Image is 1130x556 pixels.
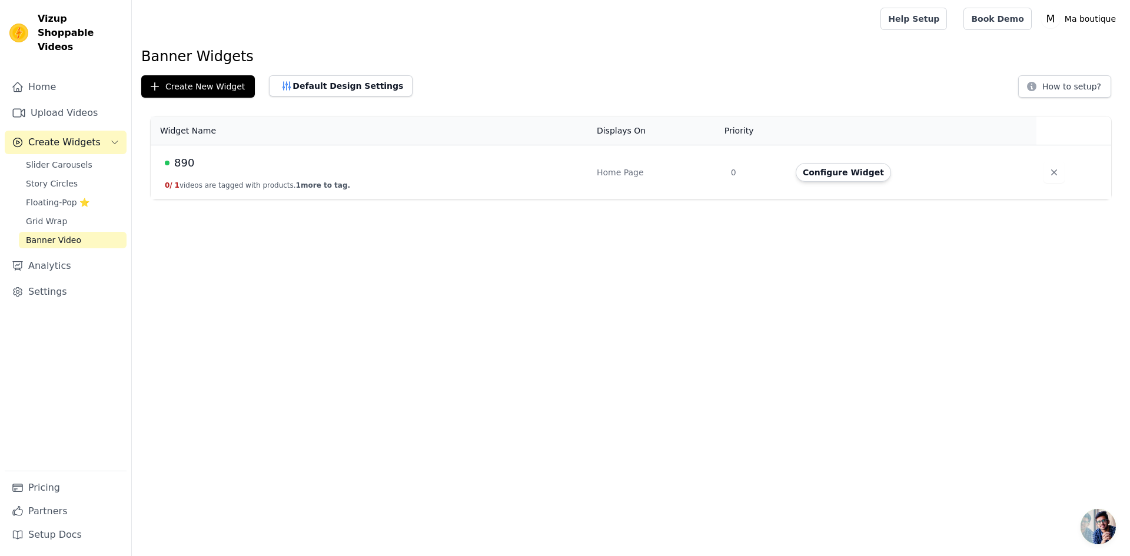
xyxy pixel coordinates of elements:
a: Upload Videos [5,101,127,125]
span: Floating-Pop ⭐ [26,197,89,208]
a: Ouvrir le chat [1081,509,1116,544]
a: Pricing [5,476,127,500]
a: Partners [5,500,127,523]
a: Analytics [5,254,127,278]
a: Home [5,75,127,99]
span: Banner Video [26,234,81,246]
h1: Banner Widgets [141,47,1121,66]
a: Story Circles [19,175,127,192]
button: 0/ 1videos are tagged with products.1more to tag. [165,181,350,190]
button: Configure Widget [796,163,891,182]
a: Slider Carousels [19,157,127,173]
a: Banner Video [19,232,127,248]
button: Create New Widget [141,75,255,98]
button: Delete widget [1043,162,1065,183]
button: M Ma boutique [1041,8,1121,29]
span: Slider Carousels [26,159,92,171]
div: Home Page [597,167,717,178]
a: Setup Docs [5,523,127,547]
button: How to setup? [1018,75,1111,98]
a: Grid Wrap [19,213,127,229]
button: Default Design Settings [269,75,413,96]
td: 0 [724,145,789,200]
a: Floating-Pop ⭐ [19,194,127,211]
span: 1 [175,181,180,189]
a: Settings [5,280,127,304]
button: Create Widgets [5,131,127,154]
span: 1 more to tag. [296,181,350,189]
th: Priority [724,116,789,145]
span: Vizup Shoppable Videos [38,12,122,54]
th: Displays On [590,116,724,145]
span: Live Published [165,161,169,165]
span: Story Circles [26,178,78,189]
p: Ma boutique [1060,8,1121,29]
span: 0 / [165,181,172,189]
a: How to setup? [1018,84,1111,95]
a: Help Setup [880,8,947,30]
span: Grid Wrap [26,215,67,227]
a: Book Demo [963,8,1031,30]
span: Create Widgets [28,135,101,149]
text: M [1046,13,1055,25]
img: Vizup [9,24,28,42]
span: 890 [174,155,194,171]
th: Widget Name [151,116,590,145]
